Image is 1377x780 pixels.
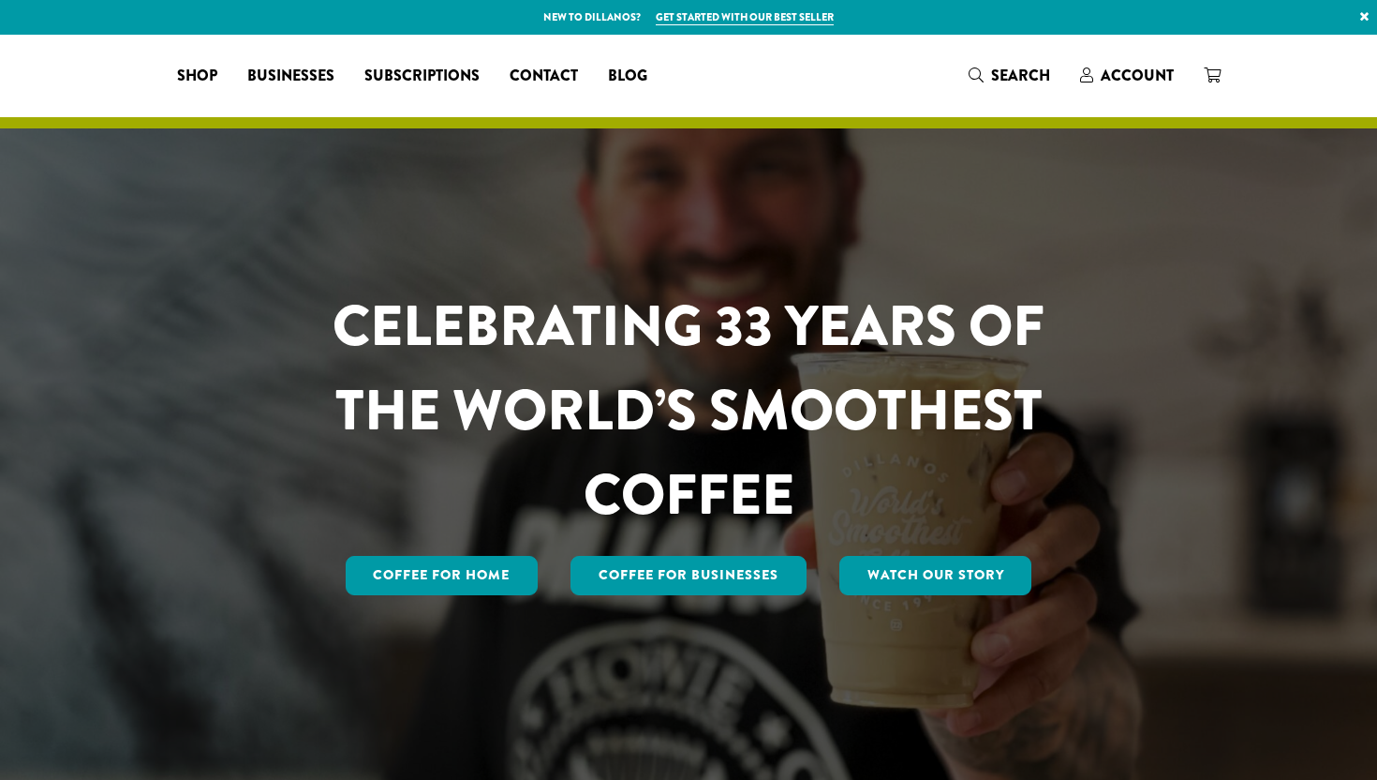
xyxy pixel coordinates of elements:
[247,65,334,88] span: Businesses
[177,65,217,88] span: Shop
[954,60,1065,91] a: Search
[570,556,807,595] a: Coffee For Businesses
[839,556,1032,595] a: Watch Our Story
[162,61,232,91] a: Shop
[1101,65,1174,86] span: Account
[346,556,539,595] a: Coffee for Home
[656,9,834,25] a: Get started with our best seller
[510,65,578,88] span: Contact
[608,65,647,88] span: Blog
[991,65,1050,86] span: Search
[364,65,480,88] span: Subscriptions
[277,284,1100,537] h1: CELEBRATING 33 YEARS OF THE WORLD’S SMOOTHEST COFFEE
